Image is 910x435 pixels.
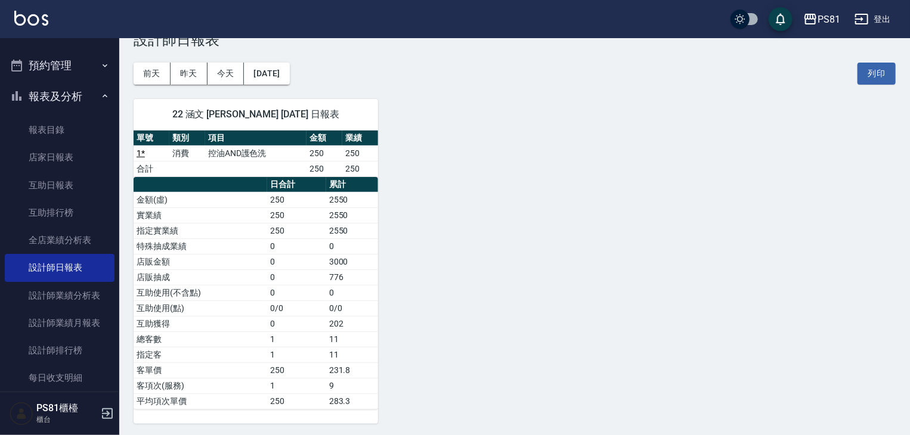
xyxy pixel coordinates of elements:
[5,199,114,226] a: 互助排行榜
[307,145,342,161] td: 250
[134,331,267,347] td: 總客數
[134,254,267,269] td: 店販金額
[5,116,114,144] a: 報表目錄
[267,254,326,269] td: 0
[134,300,267,316] td: 互助使用(點)
[134,207,267,223] td: 實業績
[267,347,326,362] td: 1
[5,226,114,254] a: 全店業績分析表
[134,378,267,393] td: 客項次(服務)
[134,32,896,48] h3: 設計師日報表
[10,402,33,425] img: Person
[326,177,378,192] th: 累計
[326,207,378,223] td: 2550
[267,238,326,254] td: 0
[267,331,326,347] td: 1
[134,192,267,207] td: 金額(虛)
[267,223,326,238] td: 250
[134,347,267,362] td: 指定客
[5,81,114,112] button: 報表及分析
[134,130,378,177] table: a dense table
[798,7,845,32] button: PS81
[307,161,342,176] td: 250
[769,7,793,31] button: save
[267,192,326,207] td: 250
[267,362,326,378] td: 250
[134,316,267,331] td: 互助獲得
[5,364,114,392] a: 每日收支明細
[342,161,378,176] td: 250
[5,254,114,281] a: 設計師日報表
[267,316,326,331] td: 0
[134,223,267,238] td: 指定實業績
[267,177,326,192] th: 日合計
[326,347,378,362] td: 11
[148,108,364,120] span: 22 涵文 [PERSON_NAME] [DATE] 日報表
[326,192,378,207] td: 2550
[818,12,840,27] div: PS81
[267,269,326,285] td: 0
[267,207,326,223] td: 250
[326,362,378,378] td: 231.8
[850,8,896,30] button: 登出
[267,285,326,300] td: 0
[134,238,267,254] td: 特殊抽成業績
[326,269,378,285] td: 776
[169,145,205,161] td: 消費
[858,63,896,85] button: 列印
[5,172,114,199] a: 互助日報表
[134,177,378,409] table: a dense table
[205,145,307,161] td: 控油AND護色洗
[36,402,97,414] h5: PS81櫃檯
[326,300,378,316] td: 0/0
[134,269,267,285] td: 店販抽成
[326,378,378,393] td: 9
[342,145,378,161] td: 250
[205,130,307,146] th: 項目
[5,144,114,171] a: 店家日報表
[267,378,326,393] td: 1
[326,223,378,238] td: 2550
[134,393,267,409] td: 平均項次單價
[36,414,97,425] p: 櫃台
[244,63,289,85] button: [DATE]
[171,63,208,85] button: 昨天
[267,300,326,316] td: 0/0
[326,254,378,269] td: 3000
[326,393,378,409] td: 283.3
[5,337,114,364] a: 設計師排行榜
[267,393,326,409] td: 250
[134,161,169,176] td: 合計
[307,130,342,146] th: 金額
[134,285,267,300] td: 互助使用(不含點)
[5,309,114,337] a: 設計師業績月報表
[169,130,205,146] th: 類別
[134,362,267,378] td: 客單價
[326,316,378,331] td: 202
[326,331,378,347] td: 11
[326,238,378,254] td: 0
[134,130,169,146] th: 單號
[5,282,114,309] a: 設計師業績分析表
[342,130,378,146] th: 業績
[14,11,48,26] img: Logo
[326,285,378,300] td: 0
[208,63,244,85] button: 今天
[134,63,171,85] button: 前天
[5,50,114,81] button: 預約管理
